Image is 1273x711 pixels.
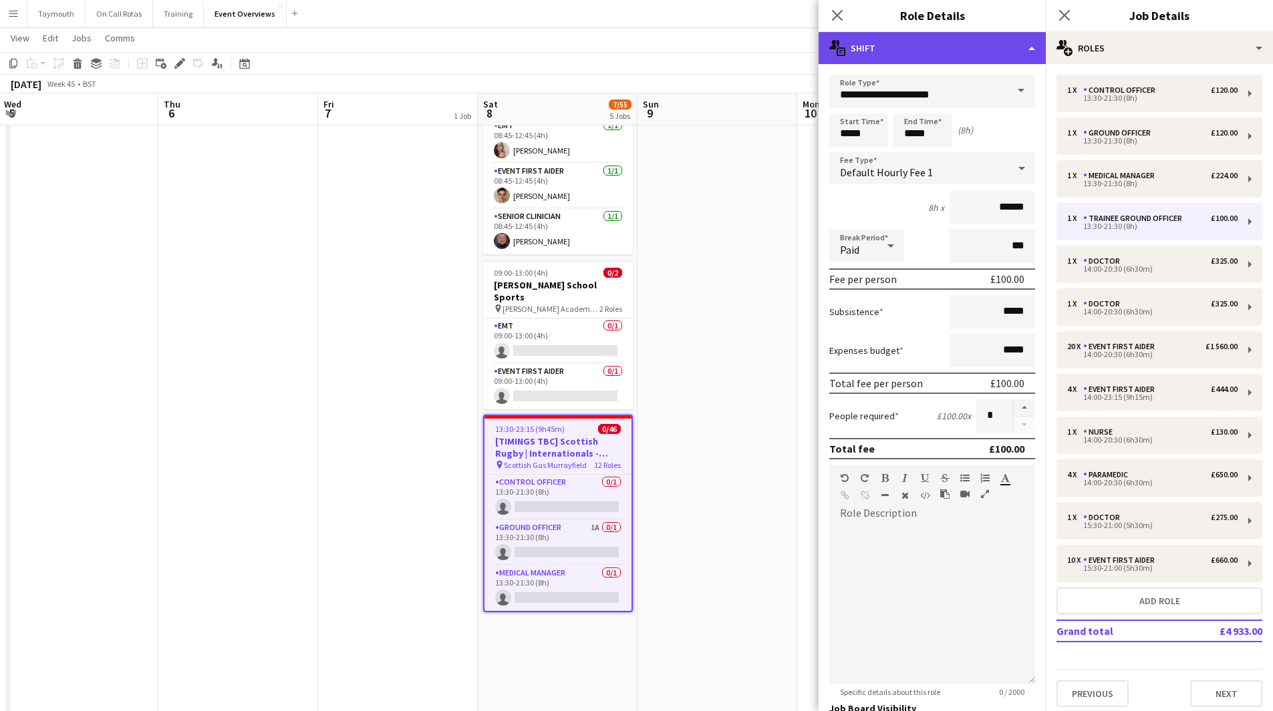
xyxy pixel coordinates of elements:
[829,410,899,422] label: People required
[1056,680,1129,707] button: Previous
[1067,351,1238,358] div: 14:00-20:30 (6h30m)
[829,306,883,318] label: Subsistence
[323,98,334,110] span: Fri
[643,98,659,110] span: Sun
[1083,513,1125,522] div: Doctor
[1190,680,1262,707] button: Next
[1067,394,1238,401] div: 14:00-23:15 (9h15m)
[484,520,631,565] app-card-role: Ground Officer1A0/113:30-21:30 (8h)
[920,490,930,501] button: HTML Code
[72,32,92,44] span: Jobs
[594,460,621,470] span: 12 Roles
[900,490,909,501] button: Clear Formatting
[1067,308,1238,315] div: 14:00-20:30 (6h30m)
[1211,85,1238,95] div: £120.00
[1083,385,1160,394] div: Event First Aider
[1083,128,1156,138] div: Ground Officer
[1056,620,1178,642] td: Grand total
[503,304,599,314] span: [PERSON_NAME] Academy Playing Fields
[989,442,1024,455] div: £100.00
[609,111,631,121] div: 5 Jobs
[504,460,587,470] span: Scottish Gas Murrayfield
[829,377,923,390] div: Total fee per person
[483,279,633,303] h3: [PERSON_NAME] School Sports
[153,1,204,27] button: Training
[483,364,633,409] app-card-role: Event First Aider0/109:00-13:00 (4h)
[1083,214,1187,223] div: Trainee Ground Officer
[483,98,498,110] span: Sat
[1067,470,1083,479] div: 4 x
[1211,513,1238,522] div: £275.00
[1067,565,1238,571] div: 15:30-21:00 (5h30m)
[83,79,96,89] div: BST
[43,32,58,44] span: Edit
[829,272,897,286] div: Fee per person
[599,304,622,314] span: 2 Roles
[1067,513,1083,522] div: 1 x
[11,77,41,91] div: [DATE]
[819,7,1046,24] h3: Role Details
[1211,214,1238,223] div: £100.00
[1067,85,1083,95] div: 1 x
[1067,437,1238,443] div: 14:00-20:30 (6h30m)
[880,473,889,483] button: Bold
[454,111,471,121] div: 1 Job
[1083,342,1160,351] div: Event First Aider
[1014,399,1035,417] button: Increase
[1083,470,1133,479] div: Paramedic
[204,1,287,27] button: Event Overviews
[11,32,29,44] span: View
[483,260,633,409] div: 09:00-13:00 (4h)0/2[PERSON_NAME] School Sports [PERSON_NAME] Academy Playing Fields2 RolesEMT0/10...
[484,435,631,459] h3: [TIMINGS TBC] Scottish Rugby | Internationals - [GEOGRAPHIC_DATA] v [GEOGRAPHIC_DATA]
[829,442,875,455] div: Total fee
[483,415,633,612] app-job-card: 13:30-23:15 (9h45m)0/46[TIMINGS TBC] Scottish Rugby | Internationals - [GEOGRAPHIC_DATA] v [GEOGR...
[1067,555,1083,565] div: 10 x
[1211,128,1238,138] div: £120.00
[164,98,180,110] span: Thu
[1211,256,1238,266] div: £325.00
[990,272,1024,286] div: £100.00
[1067,479,1238,486] div: 14:00-20:30 (6h30m)
[1000,473,1010,483] button: Text Color
[483,71,633,254] app-job-card: 08:45-12:45 (4h)3/3ESMS - Inverleith Inverleith Playing Fields3 RolesEMT1/108:45-12:45 (4h)[PERSO...
[960,489,970,499] button: Insert video
[1046,7,1273,24] h3: Job Details
[1083,85,1161,95] div: Control Officer
[1067,522,1238,529] div: 15:30-21:00 (5h30m)
[840,166,933,179] span: Default Hourly Fee 1
[990,377,1024,390] div: £100.00
[1067,138,1238,144] div: 13:30-21:30 (8h)
[1211,470,1238,479] div: £650.00
[1067,214,1083,223] div: 1 x
[880,490,889,501] button: Horizontal Line
[1211,555,1238,565] div: £660.00
[928,202,944,214] div: 8h x
[1067,342,1083,351] div: 20 x
[484,565,631,611] app-card-role: Medical Manager0/113:30-21:30 (8h)
[958,124,973,136] div: (8h)
[1067,256,1083,266] div: 1 x
[980,473,990,483] button: Ordered List
[1067,171,1083,180] div: 1 x
[100,29,140,47] a: Comms
[105,32,135,44] span: Comms
[483,318,633,364] app-card-role: EMT0/109:00-13:00 (4h)
[860,473,869,483] button: Redo
[819,32,1046,64] div: Shift
[5,29,35,47] a: View
[1067,223,1238,230] div: 13:30-21:30 (8h)
[641,105,659,121] span: 9
[44,79,78,89] span: Week 45
[483,118,633,164] app-card-role: EMT1/108:45-12:45 (4h)[PERSON_NAME]
[37,29,63,47] a: Edit
[803,98,820,110] span: Mon
[483,209,633,254] app-card-role: Senior Clinician1/108:45-12:45 (4h)[PERSON_NAME]
[1206,342,1238,351] div: £1 560.00
[1211,427,1238,437] div: £130.00
[940,489,950,499] button: Paste as plain text
[900,473,909,483] button: Italic
[321,105,334,121] span: 7
[980,489,990,499] button: Fullscreen
[162,105,180,121] span: 6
